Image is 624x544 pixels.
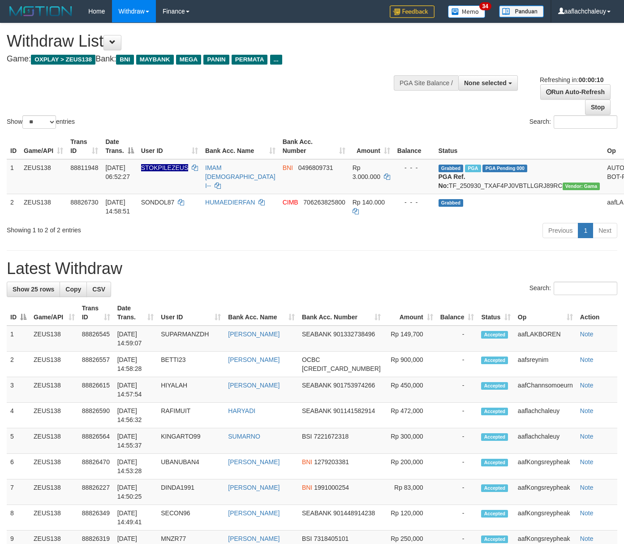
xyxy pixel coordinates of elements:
[384,377,437,403] td: Rp 450,000
[439,199,464,207] span: Grabbed
[228,407,255,414] a: HARYADI
[529,115,617,129] label: Search:
[481,331,508,339] span: Accepted
[577,300,617,326] th: Action
[7,55,407,64] h4: Game: Bank:
[7,194,20,219] td: 2
[7,260,617,278] h1: Latest Withdraw
[7,159,20,194] td: 1
[116,55,133,65] span: BNI
[481,382,508,390] span: Accepted
[464,79,507,87] span: None selected
[514,505,577,531] td: aafKongsreypheak
[31,55,95,65] span: OXPLAY > ZEUS138
[141,164,189,171] span: Nama rekening ada tanda titik/strip, harap diedit
[70,199,98,206] span: 88826730
[298,164,333,171] span: Copy 0496809731 to clipboard
[7,4,75,18] img: MOTION_logo.png
[384,428,437,454] td: Rp 300,000
[333,407,375,414] span: Copy 901141582914 to clipboard
[114,428,158,454] td: [DATE] 14:55:37
[384,505,437,531] td: Rp 120,000
[157,300,224,326] th: User ID: activate to sort column ascending
[478,300,514,326] th: Status: activate to sort column ascending
[114,403,158,428] td: [DATE] 14:56:32
[384,326,437,352] td: Rp 149,700
[30,352,78,377] td: ZEUS138
[437,377,478,403] td: -
[578,223,593,238] a: 1
[435,134,604,159] th: Status
[205,199,255,206] a: HUMAEDIERFAN
[580,458,594,466] a: Note
[303,199,345,206] span: Copy 706263825800 to clipboard
[448,5,486,18] img: Button%20Memo.svg
[157,479,224,505] td: DINDA1991
[585,100,611,115] a: Stop
[437,479,478,505] td: -
[78,403,114,428] td: 88826590
[228,331,280,338] a: [PERSON_NAME]
[514,326,577,352] td: aafLAKBOREN
[105,164,130,180] span: [DATE] 06:52:27
[439,173,465,189] b: PGA Ref. No:
[314,484,349,491] span: Copy 1991000254 to clipboard
[114,377,158,403] td: [DATE] 14:57:54
[228,535,280,542] a: [PERSON_NAME]
[514,403,577,428] td: aaflachchaleuy
[540,84,611,100] a: Run Auto-Refresh
[482,165,527,172] span: PGA Pending
[232,55,268,65] span: PERMATA
[22,115,56,129] select: Showentries
[481,408,508,415] span: Accepted
[302,407,331,414] span: SEABANK
[499,5,544,17] img: panduan.png
[578,76,603,83] strong: 00:00:10
[114,300,158,326] th: Date Trans.: activate to sort column ascending
[114,479,158,505] td: [DATE] 14:50:25
[78,428,114,454] td: 88826564
[302,535,312,542] span: BSI
[114,505,158,531] td: [DATE] 14:49:41
[65,286,81,293] span: Copy
[437,505,478,531] td: -
[157,454,224,479] td: UBANUBAN4
[397,198,431,207] div: - - -
[30,326,78,352] td: ZEUS138
[542,223,578,238] a: Previous
[30,505,78,531] td: ZEUS138
[7,479,30,505] td: 7
[437,403,478,428] td: -
[593,223,617,238] a: Next
[7,115,75,129] label: Show entries
[224,300,298,326] th: Bank Acc. Name: activate to sort column ascending
[563,183,600,190] span: Vendor URL: https://trx31.1velocity.biz
[30,479,78,505] td: ZEUS138
[92,286,105,293] span: CSV
[78,326,114,352] td: 88826545
[78,505,114,531] td: 88826349
[7,222,253,235] div: Showing 1 to 2 of 2 entries
[580,509,594,517] a: Note
[333,509,375,517] span: Copy 901448914238 to clipboard
[302,509,331,517] span: SEABANK
[78,479,114,505] td: 88826227
[228,433,260,440] a: SUMARNO
[333,382,375,389] span: Copy 901753974266 to clipboard
[157,326,224,352] td: SUPARMANZDH
[580,356,594,363] a: Note
[30,300,78,326] th: Game/API: activate to sort column ascending
[514,300,577,326] th: Op: activate to sort column ascending
[514,352,577,377] td: aafsreynim
[514,428,577,454] td: aaflachchaleuy
[302,356,320,363] span: OCBC
[157,505,224,531] td: SECON96
[353,199,385,206] span: Rp 140.000
[7,326,30,352] td: 1
[353,164,380,180] span: Rp 3.000.000
[437,300,478,326] th: Balance: activate to sort column ascending
[228,458,280,466] a: [PERSON_NAME]
[20,159,67,194] td: ZEUS138
[270,55,282,65] span: ...
[228,382,280,389] a: [PERSON_NAME]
